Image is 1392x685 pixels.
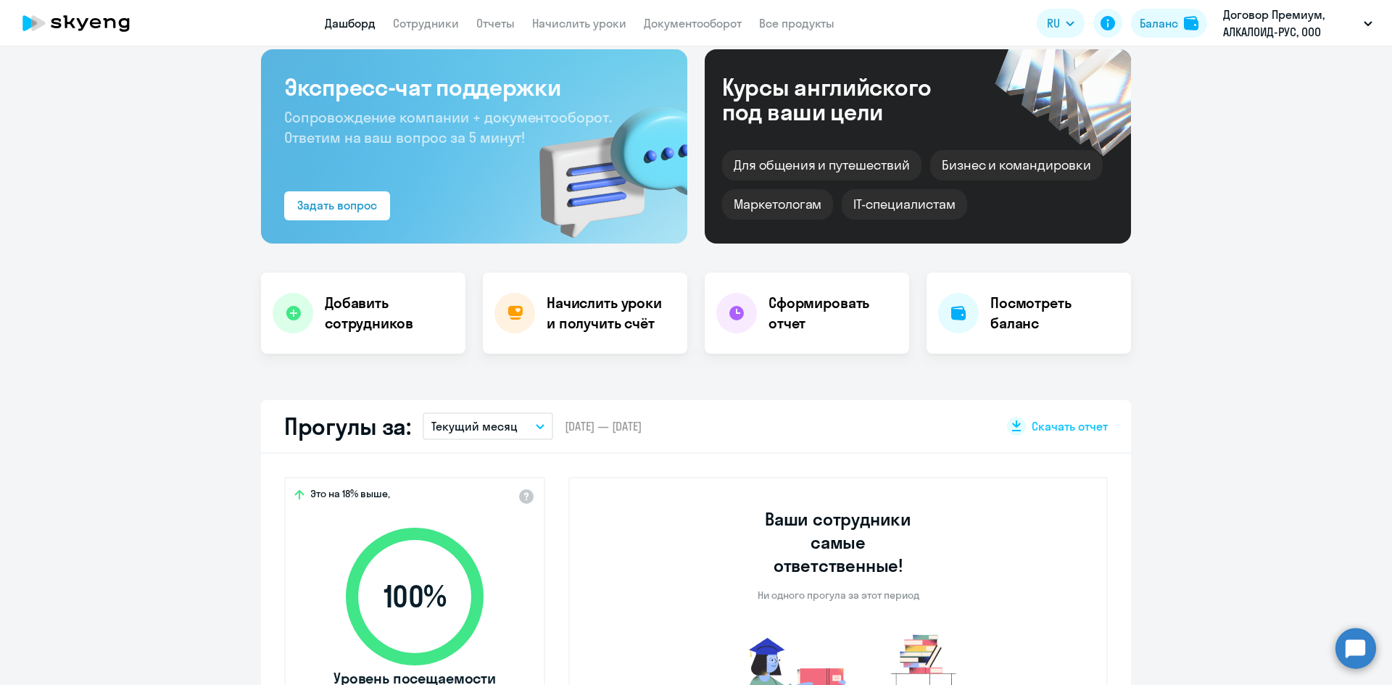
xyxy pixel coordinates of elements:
[1216,6,1380,41] button: Договор Премиум, АЛКАЛОИД-РУС, ООО
[1032,418,1108,434] span: Скачать отчет
[644,16,742,30] a: Документооборот
[758,589,919,602] p: Ни одного прогула за этот период
[325,16,376,30] a: Дашборд
[393,16,459,30] a: Сотрудники
[518,80,687,244] img: bg-img
[1047,14,1060,32] span: RU
[1131,9,1207,38] button: Балансbalance
[990,293,1119,333] h4: Посмотреть баланс
[423,412,553,440] button: Текущий месяц
[1037,9,1085,38] button: RU
[325,293,454,333] h4: Добавить сотрудников
[842,189,966,220] div: IT-специалистам
[1184,16,1198,30] img: balance
[297,196,377,214] div: Задать вопрос
[476,16,515,30] a: Отчеты
[547,293,673,333] h4: Начислить уроки и получить счёт
[284,412,411,441] h2: Прогулы за:
[431,418,518,435] p: Текущий месяц
[1140,14,1178,32] div: Баланс
[284,72,664,101] h3: Экспресс-чат поддержки
[284,191,390,220] button: Задать вопрос
[768,293,898,333] h4: Сформировать отчет
[930,150,1103,180] div: Бизнес и командировки
[1223,6,1358,41] p: Договор Премиум, АЛКАЛОИД-РУС, ООО
[745,507,932,577] h3: Ваши сотрудники самые ответственные!
[532,16,626,30] a: Начислить уроки
[310,487,390,505] span: Это на 18% выше,
[284,108,612,146] span: Сопровождение компании + документооборот. Ответим на ваш вопрос за 5 минут!
[722,150,921,180] div: Для общения и путешествий
[331,579,498,614] span: 100 %
[565,418,642,434] span: [DATE] — [DATE]
[722,189,833,220] div: Маркетологам
[722,75,970,124] div: Курсы английского под ваши цели
[759,16,834,30] a: Все продукты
